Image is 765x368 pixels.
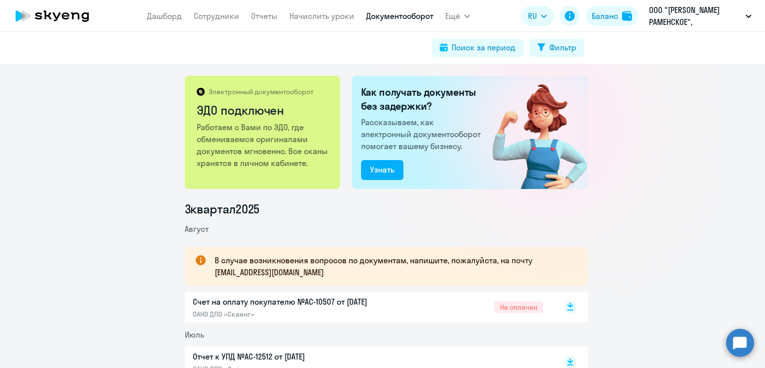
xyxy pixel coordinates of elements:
p: ООО "[PERSON_NAME] РАМЕНСКОЕ", Предоплата'25 [649,4,742,28]
a: Документооборот [366,11,433,21]
div: Фильтр [549,41,576,53]
a: Начислить уроки [289,11,354,21]
li: 3 квартал 2025 [185,201,588,217]
button: Фильтр [529,39,584,57]
a: Сотрудники [194,11,239,21]
img: connected [476,76,588,189]
p: Электронный документооборот [209,87,313,96]
h2: Как получать документы без задержки? [361,85,485,113]
div: Баланс [592,10,618,22]
p: Рассказываем, как электронный документооборот помогает вашему бизнесу. [361,116,485,152]
button: RU [521,6,554,26]
button: Узнать [361,160,403,180]
p: Работаем с Вами по ЭДО, где обмениваемся оригиналами документов мгновенно. Все сканы хранятся в л... [197,121,330,169]
button: Ещё [445,6,470,26]
span: Ещё [445,10,460,22]
button: ООО "[PERSON_NAME] РАМЕНСКОЕ", Предоплата'25 [644,4,757,28]
span: Июль [185,330,204,340]
button: Поиск за период [432,39,523,57]
span: RU [528,10,537,22]
p: Счет на оплату покупателю №AC-10507 от [DATE] [193,296,402,308]
a: Дашборд [147,11,182,21]
p: В случае возникновения вопросов по документам, напишите, пожалуйста, на почту [EMAIL_ADDRESS][DOM... [215,254,570,278]
div: Поиск за период [452,41,515,53]
p: ОАНО ДПО «Скаенг» [193,310,402,319]
p: Отчет к УПД №AC-12512 от [DATE] [193,351,402,363]
span: Август [185,224,209,234]
h2: ЭДО подключен [197,102,330,118]
a: Отчеты [251,11,277,21]
div: Узнать [370,164,394,176]
button: Балансbalance [586,6,638,26]
img: balance [622,11,632,21]
a: Счет на оплату покупателю №AC-10507 от [DATE]ОАНО ДПО «Скаенг»Не оплачен [193,296,543,319]
span: Не оплачен [494,301,543,313]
